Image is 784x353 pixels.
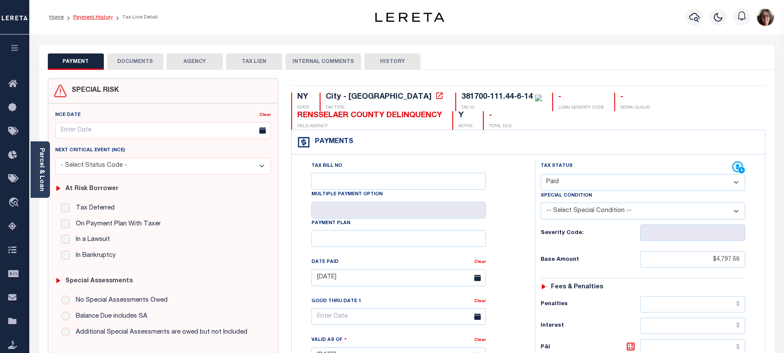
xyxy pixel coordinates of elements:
button: TAX LIEN [226,53,282,70]
a: Payment History [73,15,113,20]
h6: Penalties [541,301,640,308]
input: $ [640,296,746,312]
a: Clear [474,338,486,342]
div: - [620,93,650,102]
p: WORK QUEUE [620,105,650,111]
li: Tax Line Detail [113,13,158,21]
input: $ [640,318,746,334]
button: PAYMENT [48,53,104,70]
label: NCE Date [55,112,81,119]
div: 381700-111.44-6-14 [461,93,533,101]
label: No Special Assessments Owed [72,296,168,306]
a: Clear [259,113,271,117]
h6: Base Amount [541,256,640,263]
label: Tax Deferred [72,203,115,213]
label: Additional Special Assessments are owed but not Included [72,328,247,337]
label: Payment Plan [311,220,350,227]
a: Home [49,15,64,20]
button: DOCUMENTS [107,53,163,70]
h4: Payments [311,138,353,146]
label: Valid as Of [311,336,347,344]
div: NY [297,93,309,102]
button: INTERNAL COMMENTS [286,53,361,70]
p: TOTAL DLQ [489,123,511,130]
label: On Payment Plan With Taxer [72,219,161,229]
a: Parcel & Loan [38,148,44,191]
div: - [489,111,511,121]
i: travel_explore [8,197,22,209]
label: Special Condition [541,192,592,200]
label: Date Paid [311,259,339,266]
button: AGENCY [167,53,223,70]
input: Enter Date [311,308,486,325]
input: $ [640,251,746,268]
h6: Interest [541,322,640,329]
button: HISTORY [364,53,420,70]
p: LOAN SEVERITY CODE [558,105,604,111]
a: Clear [474,260,486,264]
input: Enter Date [55,122,271,139]
h4: SPECIAL RISK [67,87,119,95]
p: ACTIVE [458,123,473,130]
a: Clear [474,299,486,303]
img: check-icon-green.svg [535,94,542,101]
img: logo-dark.svg [375,12,444,22]
h6: Severity Code: [541,230,640,237]
p: DELQ AGENCY [297,123,442,130]
p: STATE [297,105,309,111]
label: In a Lawsuit [72,235,110,245]
div: Y [458,111,473,121]
div: City - [GEOGRAPHIC_DATA] [326,93,432,101]
div: - [558,93,604,102]
label: Balance Due includes SA [72,312,147,322]
label: Good Thru Date 1 [311,298,361,305]
input: Enter Date [311,269,486,286]
h6: Fees & Penalties [551,284,603,291]
div: RENSSELAER COUNTY DELINQUENCY [297,111,442,121]
p: TAX TYPE [326,105,445,111]
label: Multiple Payment Option [311,191,383,198]
label: Tax Bill No [311,162,342,170]
h6: Special Assessments [65,278,133,285]
h6: At Risk Borrower [65,185,118,193]
label: Tax Status [541,162,572,170]
label: In Bankruptcy [72,251,116,261]
label: Next Critical Event (NCE) [55,147,125,154]
p: TAX ID [461,105,542,111]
